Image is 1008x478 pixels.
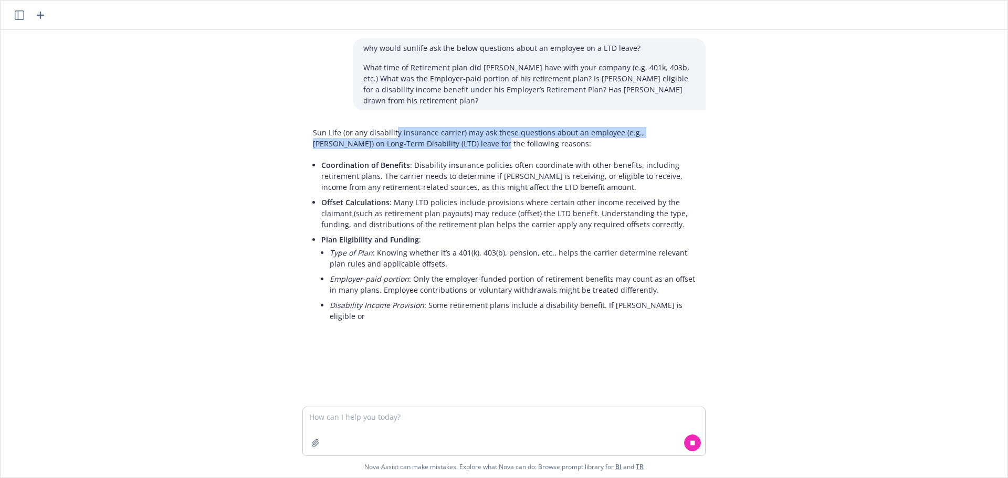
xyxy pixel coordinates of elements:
p: : Disability insurance policies often coordinate with other benefits, including retirement plans.... [321,160,695,193]
a: BI [615,462,622,471]
em: Disability Income Provision [330,300,424,310]
span: Nova Assist can make mistakes. Explore what Nova can do: Browse prompt library for and [5,456,1003,477]
p: : Many LTD policies include provisions where certain other income received by the claimant (such ... [321,197,695,230]
p: Sun Life (or any disability insurance carrier) may ask these questions about an employee (e.g., [... [313,127,695,149]
p: why would sunlife ask the below questions about an employee on a LTD leave? [363,43,695,54]
em: Employer-paid portion [330,274,409,284]
span: Offset Calculations [321,197,390,207]
li: : Knowing whether it’s a 401(k), 403(b), pension, etc., helps the carrier determine relevant plan... [330,245,695,271]
em: Type of Plan [330,248,373,258]
a: TR [636,462,644,471]
li: : Some retirement plans include a disability benefit. If [PERSON_NAME] is eligible or [330,298,695,324]
li: : Only the employer-funded portion of retirement benefits may count as an offset in many plans. E... [330,271,695,298]
span: Plan Eligibility and Funding [321,235,419,245]
span: Coordination of Benefits [321,160,410,170]
p: What time of Retirement plan did [PERSON_NAME] have with your company (e.g. 401k, 403b, etc.) Wha... [363,62,695,106]
p: : [321,234,695,245]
